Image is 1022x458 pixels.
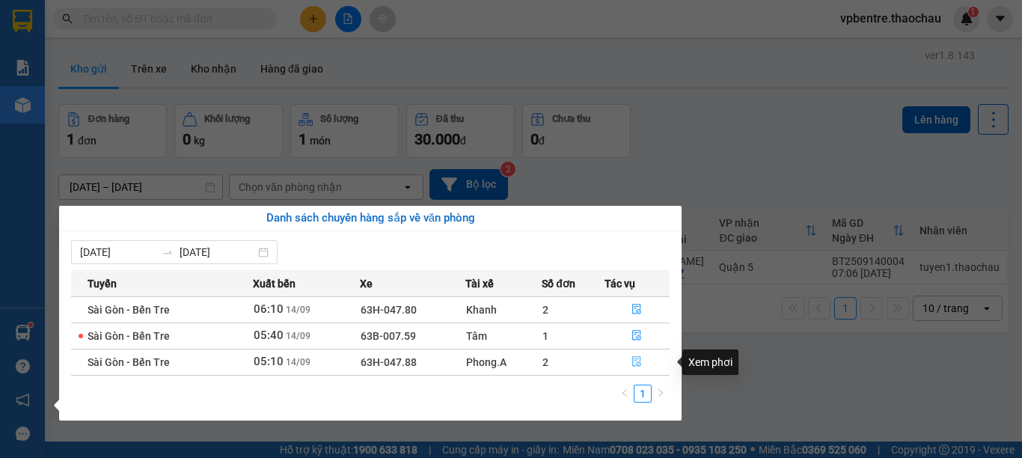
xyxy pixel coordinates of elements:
[631,304,642,316] span: file-done
[286,331,310,341] span: 14/09
[466,302,541,318] div: Khanh
[254,355,284,368] span: 05:10
[361,330,416,342] span: 63B-007.59
[286,305,310,315] span: 14/09
[180,244,255,260] input: Đến ngày
[360,275,373,292] span: Xe
[631,356,642,368] span: file-done
[605,298,670,322] button: file-done
[254,329,284,342] span: 05:40
[162,246,174,258] span: to
[682,349,738,375] div: Xem phơi
[254,302,284,316] span: 06:10
[656,388,665,397] span: right
[542,304,548,316] span: 2
[631,330,642,342] span: file-done
[620,388,629,397] span: left
[88,356,170,368] span: Sài Gòn - Bến Tre
[253,275,296,292] span: Xuất bến
[466,328,541,344] div: Tâm
[465,275,494,292] span: Tài xế
[286,357,310,367] span: 14/09
[616,385,634,403] li: Previous Page
[605,275,635,292] span: Tác vụ
[634,385,652,403] li: 1
[162,246,174,258] span: swap-right
[542,356,548,368] span: 2
[466,354,541,370] div: Phong.A
[361,304,417,316] span: 63H-047.80
[88,330,170,342] span: Sài Gòn - Bến Tre
[652,385,670,403] li: Next Page
[616,385,634,403] button: left
[634,385,651,402] a: 1
[542,330,548,342] span: 1
[652,385,670,403] button: right
[88,304,170,316] span: Sài Gòn - Bến Tre
[88,275,117,292] span: Tuyến
[71,210,670,228] div: Danh sách chuyến hàng sắp về văn phòng
[605,324,670,348] button: file-done
[361,356,417,368] span: 63H-047.88
[542,275,575,292] span: Số đơn
[605,350,670,374] button: file-done
[80,244,156,260] input: Từ ngày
